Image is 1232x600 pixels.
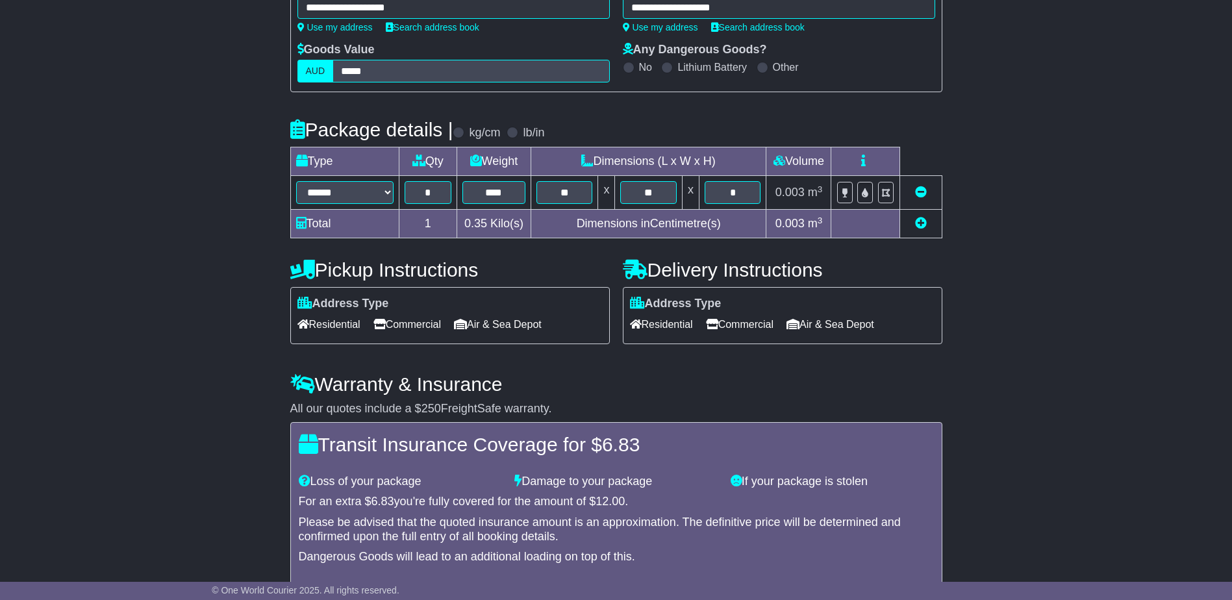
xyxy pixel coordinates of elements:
[531,147,766,176] td: Dimensions (L x W x H)
[596,495,625,508] span: 12.00
[773,61,799,73] label: Other
[639,61,652,73] label: No
[598,176,615,210] td: x
[775,186,805,199] span: 0.003
[299,550,934,564] div: Dangerous Goods will lead to an additional loading on top of this.
[290,210,399,238] td: Total
[299,495,934,509] div: For an extra $ you're fully covered for the amount of $ .
[297,22,373,32] a: Use my address
[399,147,457,176] td: Qty
[706,314,773,334] span: Commercial
[808,186,823,199] span: m
[469,126,500,140] label: kg/cm
[290,259,610,281] h4: Pickup Instructions
[373,314,441,334] span: Commercial
[290,402,942,416] div: All our quotes include a $ FreightSafe warranty.
[299,434,934,455] h4: Transit Insurance Coverage for $
[292,475,509,489] div: Loss of your package
[297,43,375,57] label: Goods Value
[386,22,479,32] a: Search address book
[630,314,693,334] span: Residential
[623,22,698,32] a: Use my address
[299,516,934,544] div: Please be advised that the quoted insurance amount is an approximation. The definitive price will...
[915,217,927,230] a: Add new item
[290,147,399,176] td: Type
[531,210,766,238] td: Dimensions in Centimetre(s)
[290,373,942,395] h4: Warranty & Insurance
[786,314,874,334] span: Air & Sea Depot
[297,60,334,82] label: AUD
[454,314,542,334] span: Air & Sea Depot
[682,176,699,210] td: x
[212,585,399,595] span: © One World Courier 2025. All rights reserved.
[677,61,747,73] label: Lithium Battery
[421,402,441,415] span: 250
[711,22,805,32] a: Search address book
[808,217,823,230] span: m
[602,434,640,455] span: 6.83
[523,126,544,140] label: lb/in
[623,259,942,281] h4: Delivery Instructions
[399,210,457,238] td: 1
[297,297,389,311] label: Address Type
[371,495,394,508] span: 6.83
[818,216,823,225] sup: 3
[457,147,531,176] td: Weight
[724,475,940,489] div: If your package is stolen
[630,297,722,311] label: Address Type
[297,314,360,334] span: Residential
[290,119,453,140] h4: Package details |
[464,217,487,230] span: 0.35
[915,186,927,199] a: Remove this item
[457,210,531,238] td: Kilo(s)
[818,184,823,194] sup: 3
[508,475,724,489] div: Damage to your package
[766,147,831,176] td: Volume
[775,217,805,230] span: 0.003
[623,43,767,57] label: Any Dangerous Goods?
